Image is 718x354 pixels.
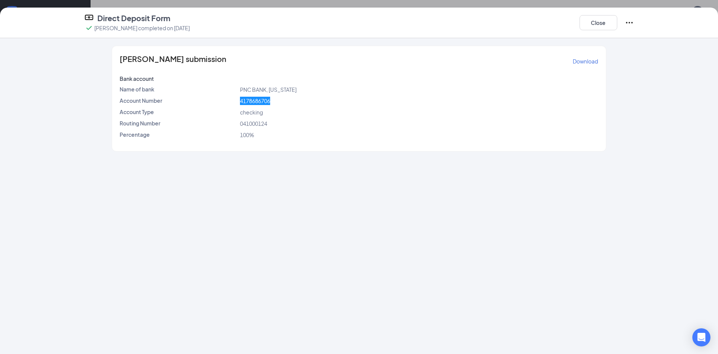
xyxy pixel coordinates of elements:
p: Download [573,57,598,65]
svg: DirectDepositIcon [85,13,94,22]
span: 100% [240,131,254,138]
span: [PERSON_NAME] submission [120,55,226,67]
p: Routing Number [120,119,237,127]
p: Account Type [120,108,237,116]
p: Name of bank [120,85,237,93]
span: checking [240,109,263,116]
h4: Direct Deposit Form [97,13,170,23]
span: 041000124 [240,120,267,127]
button: Download [572,55,598,67]
button: Close [580,15,617,30]
div: Open Intercom Messenger [692,328,710,346]
p: Percentage [120,131,237,138]
span: PNC BANK, [US_STATE] [240,86,297,93]
p: Bank account [120,75,237,82]
p: [PERSON_NAME] completed on [DATE] [94,24,190,32]
p: Account Number [120,97,237,104]
svg: Checkmark [85,23,94,32]
span: 4178686706 [240,97,270,104]
svg: Ellipses [625,18,634,27]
